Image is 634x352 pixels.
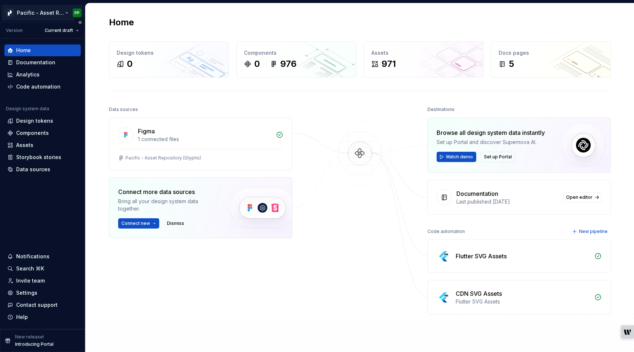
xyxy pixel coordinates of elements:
[41,25,82,36] button: Current draft
[4,69,81,80] a: Analytics
[456,252,507,261] div: Flutter SVG Assets
[109,104,138,115] div: Data sources
[4,164,81,175] a: Data sources
[4,44,81,56] a: Home
[437,139,545,146] div: Set up Portal and discover Supernova AI.
[563,192,602,202] a: Open editor
[4,287,81,299] a: Settings
[16,71,40,78] div: Analytics
[109,118,292,170] a: Figma1 connected filesPacific - Asset Repository (Glyphs)
[6,28,23,33] div: Version
[109,17,134,28] h2: Home
[16,313,28,321] div: Help
[17,9,64,17] div: Pacific - Asset Repository (Glyphs)
[280,58,296,70] div: 976
[244,49,349,57] div: Components
[127,58,132,70] div: 0
[118,187,217,196] div: Connect more data sources
[1,5,84,21] button: Pacific - Asset Repository (Glyphs)PP
[45,28,73,33] span: Current draft
[16,154,61,161] div: Storybook stories
[236,42,356,78] a: Components0976
[579,229,608,234] span: New pipeline
[4,275,81,287] a: Invite team
[446,154,473,160] span: Watch demo
[117,49,221,57] div: Design tokens
[16,289,37,297] div: Settings
[481,152,515,162] button: Set up Portal
[75,17,85,28] button: Collapse sidebar
[138,136,272,143] div: 1 connected files
[16,265,44,272] div: Search ⌘K
[456,298,590,305] div: Flutter SVG Assets
[427,104,455,115] div: Destinations
[164,218,187,229] button: Dismiss
[4,299,81,311] button: Contact support
[4,81,81,93] a: Code automation
[118,198,217,212] div: Bring all your design system data together.
[121,220,150,226] span: Connect new
[16,59,55,66] div: Documentation
[4,263,81,274] button: Search ⌘K
[4,139,81,151] a: Assets
[456,289,502,298] div: CDN SVG Assets
[484,154,512,160] span: Set up Portal
[499,49,603,57] div: Docs pages
[382,58,396,70] div: 971
[4,115,81,127] a: Design tokens
[74,10,80,16] div: PP
[4,311,81,323] button: Help
[16,253,50,260] div: Notifications
[427,226,465,237] div: Code automation
[371,49,476,57] div: Assets
[570,226,611,237] button: New pipeline
[254,58,260,70] div: 0
[15,341,54,347] p: Introducing Portal
[4,151,81,163] a: Storybook stories
[456,189,498,198] div: Documentation
[118,218,159,229] button: Connect new
[16,166,50,173] div: Data sources
[167,220,184,226] span: Dismiss
[138,127,155,136] div: Figma
[16,129,49,137] div: Components
[437,128,545,137] div: Browse all design system data instantly
[125,155,201,161] div: Pacific - Asset Repository (Glyphs)
[109,42,229,78] a: Design tokens0
[509,58,514,70] div: 5
[4,251,81,262] button: Notifications
[16,47,31,54] div: Home
[16,301,58,309] div: Contact support
[15,334,44,340] p: New release!
[4,127,81,139] a: Components
[364,42,484,78] a: Assets971
[437,152,476,162] button: Watch demo
[5,8,14,17] img: 8d0dbd7b-a897-4c39-8ca0-62fbda938e11.png
[456,198,558,205] div: Last published [DATE]
[16,83,61,90] div: Code automation
[491,42,611,78] a: Docs pages5
[16,117,53,125] div: Design tokens
[16,141,33,149] div: Assets
[566,194,593,200] span: Open editor
[16,277,45,284] div: Invite team
[6,106,49,112] div: Design system data
[4,57,81,68] a: Documentation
